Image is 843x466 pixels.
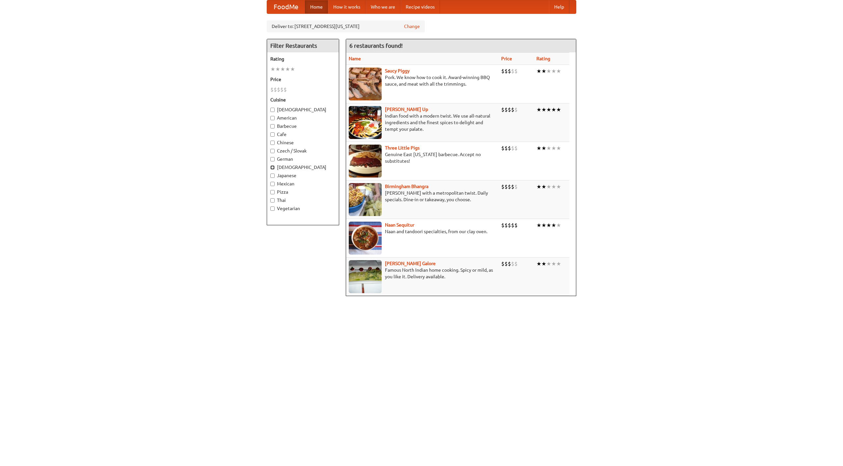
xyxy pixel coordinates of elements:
[328,0,366,14] a: How it works
[270,172,336,179] label: Japanese
[270,198,275,203] input: Thai
[546,145,551,152] li: ★
[508,106,511,113] li: $
[536,145,541,152] li: ★
[541,260,546,267] li: ★
[556,68,561,75] li: ★
[551,68,556,75] li: ★
[541,183,546,190] li: ★
[275,66,280,73] li: ★
[385,68,410,73] a: Saucy Piggy
[270,56,336,62] h5: Rating
[270,66,275,73] li: ★
[366,0,400,14] a: Who we are
[514,260,518,267] li: $
[556,183,561,190] li: ★
[349,42,403,49] ng-pluralize: 6 restaurants found!
[305,0,328,14] a: Home
[385,107,428,112] a: [PERSON_NAME] Up
[270,108,275,112] input: [DEMOGRAPHIC_DATA]
[504,222,508,229] li: $
[541,106,546,113] li: ★
[514,183,518,190] li: $
[270,131,336,138] label: Cafe
[504,183,508,190] li: $
[290,66,295,73] li: ★
[508,145,511,152] li: $
[504,145,508,152] li: $
[514,145,518,152] li: $
[385,222,414,228] a: Naan Sequitur
[546,260,551,267] li: ★
[385,184,428,189] a: Birmingham Bhangra
[284,86,287,93] li: $
[541,145,546,152] li: ★
[541,222,546,229] li: ★
[556,260,561,267] li: ★
[270,190,275,194] input: Pizza
[551,222,556,229] li: ★
[546,106,551,113] li: ★
[270,149,275,153] input: Czech / Slovak
[536,183,541,190] li: ★
[514,222,518,229] li: $
[546,183,551,190] li: ★
[511,68,514,75] li: $
[349,151,496,164] p: Genuine East [US_STATE] barbecue. Accept no substitutes!
[511,222,514,229] li: $
[270,156,336,162] label: German
[508,183,511,190] li: $
[280,86,284,93] li: $
[270,124,275,128] input: Barbecue
[404,23,420,30] a: Change
[508,260,511,267] li: $
[270,86,274,93] li: $
[349,106,382,139] img: curryup.jpg
[267,39,339,52] h4: Filter Restaurants
[349,145,382,178] img: littlepigs.jpg
[285,66,290,73] li: ★
[536,68,541,75] li: ★
[349,68,382,100] img: saucy.jpg
[511,260,514,267] li: $
[270,174,275,178] input: Japanese
[551,106,556,113] li: ★
[511,106,514,113] li: $
[349,113,496,132] p: Indian food with a modern twist. We use all-natural ingredients and the finest spices to delight ...
[349,74,496,87] p: Pork. We know how to cook it. Award-winning BBQ sauce, and meat with all the trimmings.
[501,183,504,190] li: $
[400,0,440,14] a: Recipe videos
[270,132,275,137] input: Cafe
[556,222,561,229] li: ★
[270,115,336,121] label: American
[504,106,508,113] li: $
[501,56,512,61] a: Price
[270,165,275,170] input: [DEMOGRAPHIC_DATA]
[536,260,541,267] li: ★
[551,260,556,267] li: ★
[511,145,514,152] li: $
[546,222,551,229] li: ★
[349,190,496,203] p: [PERSON_NAME] with a metropolitan twist. Daily specials. Dine-in or takeaway, you choose.
[549,0,569,14] a: Help
[551,145,556,152] li: ★
[270,106,336,113] label: [DEMOGRAPHIC_DATA]
[514,106,518,113] li: $
[349,183,382,216] img: bhangra.jpg
[270,180,336,187] label: Mexican
[536,56,550,61] a: Rating
[270,197,336,204] label: Thai
[556,106,561,113] li: ★
[270,76,336,83] h5: Price
[349,267,496,280] p: Famous North Indian home cooking. Spicy or mild, as you like it. Delivery available.
[511,183,514,190] li: $
[274,86,277,93] li: $
[551,183,556,190] li: ★
[270,157,275,161] input: German
[508,222,511,229] li: $
[270,189,336,195] label: Pizza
